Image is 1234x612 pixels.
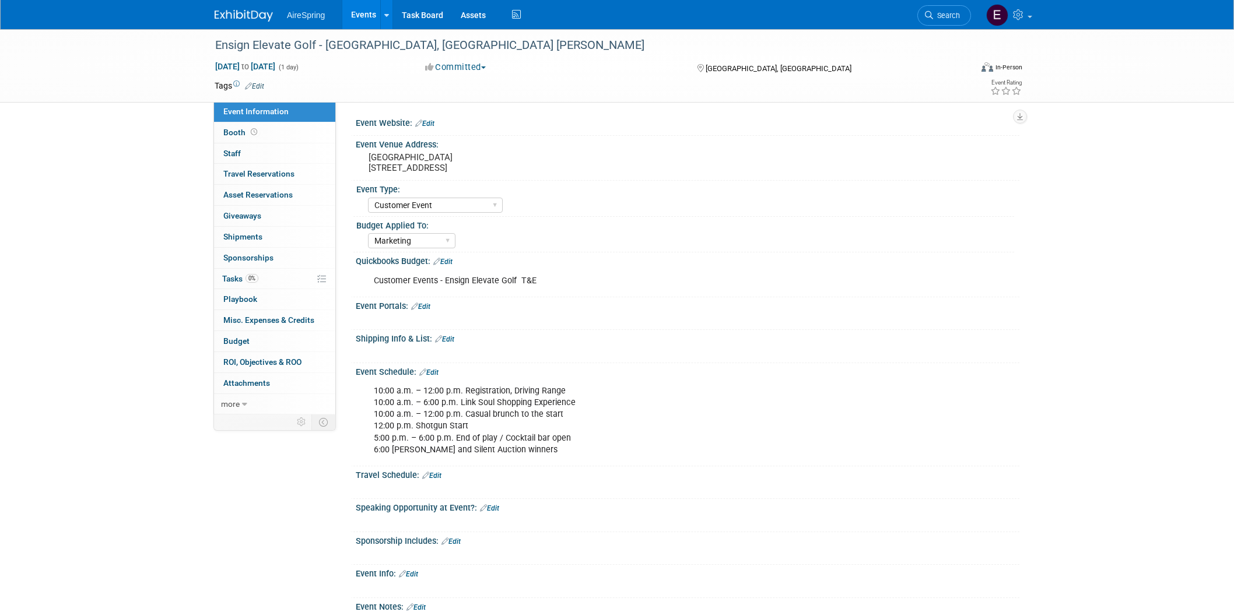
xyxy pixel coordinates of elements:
span: Giveaways [223,211,261,220]
a: Booth [214,122,335,143]
span: more [221,399,240,409]
span: Playbook [223,294,257,304]
a: Staff [214,143,335,164]
div: Sponsorship Includes: [356,532,1019,547]
a: Edit [435,335,454,343]
button: Committed [421,61,490,73]
a: ROI, Objectives & ROO [214,352,335,372]
span: Booth not reserved yet [248,128,260,136]
a: Edit [245,82,264,90]
span: Budget [223,336,250,346]
a: Edit [399,570,418,578]
pre: [GEOGRAPHIC_DATA] [STREET_ADDRESS] [369,152,619,173]
a: Attachments [214,373,335,393]
a: Giveaways [214,206,335,226]
div: Event Portals: [356,297,1019,312]
div: Customer Events - Ensign Elevate Golf T&E [366,269,891,293]
div: Speaking Opportunity at Event?: [356,499,1019,514]
a: Travel Reservations [214,164,335,184]
a: Edit [411,303,430,311]
a: Budget [214,331,335,351]
td: Personalize Event Tab Strip [292,414,312,430]
div: Event Rating [990,80,1022,86]
a: Edit [441,537,461,546]
span: 0% [246,274,258,283]
a: Edit [422,472,441,480]
a: Asset Reservations [214,185,335,205]
span: Shipments [223,232,262,241]
a: Event Information [214,101,335,122]
a: Edit [480,504,499,512]
span: Search [933,11,960,20]
span: Booth [223,128,260,137]
div: Event Website: [356,114,1019,129]
div: Quickbooks Budget: [356,252,1019,268]
span: [DATE] [DATE] [215,61,276,72]
a: Edit [415,119,434,128]
div: Event Type: [356,181,1014,195]
div: Ensign Elevate Golf - [GEOGRAPHIC_DATA], [GEOGRAPHIC_DATA] [PERSON_NAME] [211,35,953,56]
a: Shipments [214,227,335,247]
span: Travel Reservations [223,169,295,178]
a: Playbook [214,289,335,309]
span: Tasks [222,274,258,283]
div: Budget Applied To: [356,217,1014,231]
div: Event Format [902,61,1022,78]
div: Travel Schedule: [356,466,1019,481]
img: Format-Inperson.png [981,62,993,72]
span: Misc. Expenses & Credits [223,315,314,325]
span: Event Information [223,107,289,116]
a: Tasks0% [214,269,335,289]
span: Sponsorships [223,253,274,262]
div: Event Schedule: [356,363,1019,378]
a: Sponsorships [214,248,335,268]
img: erica arjona [986,4,1008,26]
span: Staff [223,149,241,158]
span: ROI, Objectives & ROO [223,357,302,367]
img: ExhibitDay [215,10,273,22]
span: AireSpring [287,10,325,20]
a: Edit [406,603,426,611]
div: In-Person [995,63,1022,72]
td: Toggle Event Tabs [312,414,336,430]
div: Event Info: [356,565,1019,580]
td: Tags [215,80,264,92]
a: Edit [419,368,439,377]
span: [GEOGRAPHIC_DATA], [GEOGRAPHIC_DATA] [706,64,851,73]
a: Edit [433,258,453,266]
a: Misc. Expenses & Credits [214,310,335,330]
a: more [214,394,335,414]
div: Shipping Info & List: [356,330,1019,345]
span: to [240,62,251,71]
div: 10:00 a.m. – 12:00 p.m. Registration, Driving Range 10:00 a.m. – 6:00 p.m. Link Soul Shopping Exp... [366,379,891,461]
a: Search [917,5,971,26]
span: Asset Reservations [223,190,293,199]
span: (1 day) [278,64,299,71]
span: Attachments [223,378,270,388]
div: Event Venue Address: [356,136,1019,150]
